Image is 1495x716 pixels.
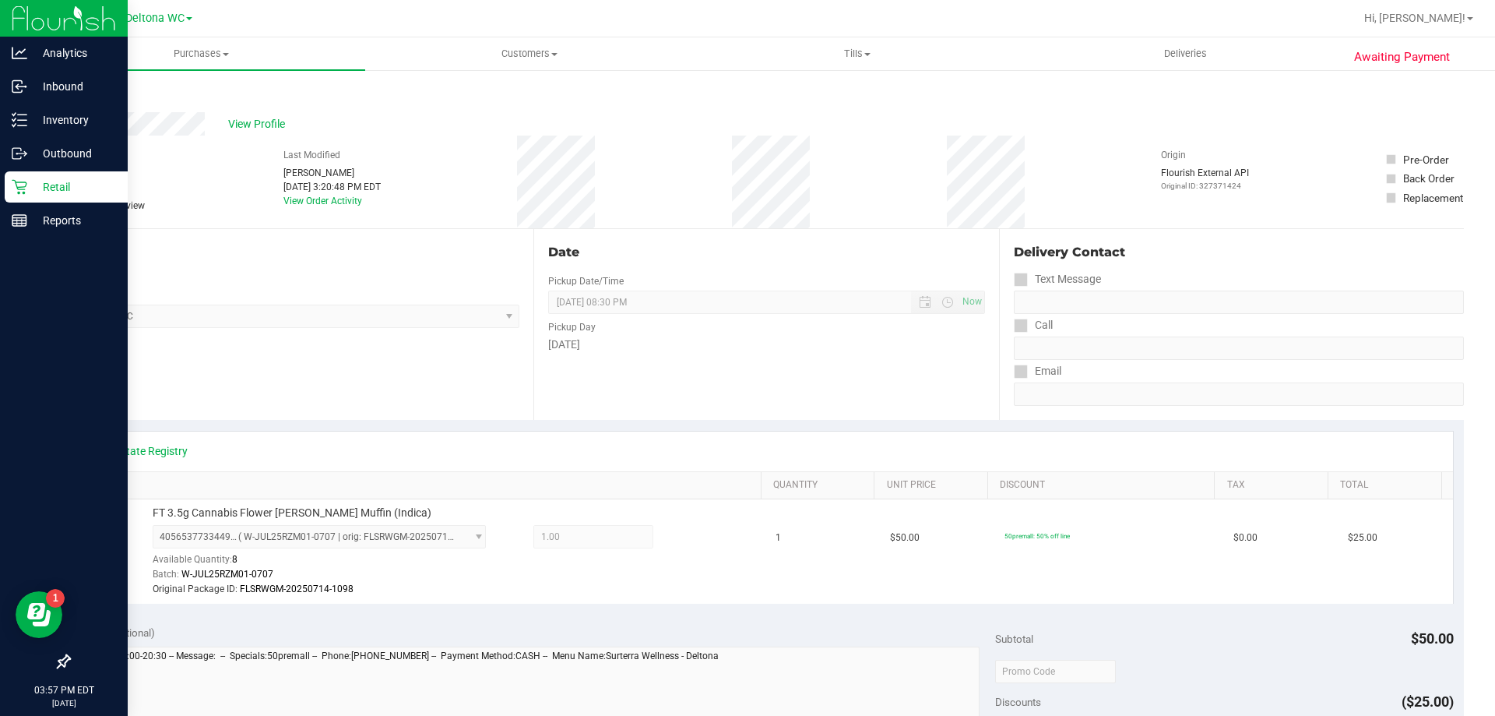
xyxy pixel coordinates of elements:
[773,479,868,492] a: Quantity
[1014,314,1053,337] label: Call
[1161,166,1249,192] div: Flourish External API
[1014,337,1464,360] input: Format: (999) 999-9999
[181,569,273,580] span: W-JUL25RZM01-0707
[1022,37,1349,70] a: Deliveries
[1161,180,1249,192] p: Original ID: 327371424
[1161,148,1186,162] label: Origin
[125,12,185,25] span: Deltona WC
[1143,47,1228,61] span: Deliveries
[37,47,365,61] span: Purchases
[240,584,354,594] span: FLSRWGM-20250714-1098
[1354,48,1450,66] span: Awaiting Payment
[283,148,340,162] label: Last Modified
[27,44,121,62] p: Analytics
[548,320,596,334] label: Pickup Day
[887,479,982,492] a: Unit Price
[27,144,121,163] p: Outbound
[1233,531,1258,545] span: $0.00
[1364,12,1465,24] span: Hi, [PERSON_NAME]!
[995,688,1041,716] span: Discounts
[7,683,121,697] p: 03:57 PM EDT
[153,584,237,594] span: Original Package ID:
[283,196,362,206] a: View Order Activity
[12,213,27,228] inline-svg: Reports
[1014,243,1464,262] div: Delivery Contact
[693,37,1021,70] a: Tills
[890,531,920,545] span: $50.00
[1014,268,1101,291] label: Text Message
[995,660,1116,683] input: Promo Code
[153,569,179,580] span: Batch:
[1403,190,1463,206] div: Replacement
[1411,630,1454,647] span: $50.00
[1014,360,1061,383] label: Email
[12,146,27,161] inline-svg: Outbound
[16,591,62,638] iframe: Resource center
[12,179,27,195] inline-svg: Retail
[94,443,188,459] a: View State Registry
[365,37,693,70] a: Customers
[69,243,519,262] div: Location
[7,697,121,709] p: [DATE]
[1348,531,1377,545] span: $25.00
[27,178,121,196] p: Retail
[27,77,121,96] p: Inbound
[1227,479,1322,492] a: Tax
[37,37,365,70] a: Purchases
[548,337,984,353] div: [DATE]
[283,166,381,180] div: [PERSON_NAME]
[283,180,381,194] div: [DATE] 3:20:48 PM EDT
[995,633,1033,645] span: Subtotal
[12,45,27,61] inline-svg: Analytics
[46,589,65,608] iframe: Resource center unread badge
[1402,693,1454,710] span: ($25.00)
[1014,291,1464,314] input: Format: (999) 999-9999
[1000,479,1208,492] a: Discount
[27,111,121,129] p: Inventory
[12,112,27,128] inline-svg: Inventory
[1403,171,1455,186] div: Back Order
[12,79,27,94] inline-svg: Inbound
[548,243,984,262] div: Date
[776,531,781,545] span: 1
[1403,152,1449,168] div: Pre-Order
[27,211,121,230] p: Reports
[153,506,431,520] span: FT 3.5g Cannabis Flower [PERSON_NAME] Muffin (Indica)
[694,47,1020,61] span: Tills
[153,548,503,579] div: Available Quantity:
[228,116,290,132] span: View Profile
[366,47,692,61] span: Customers
[232,554,237,565] span: 8
[1004,532,1070,540] span: 50premall: 50% off line
[92,479,755,492] a: SKU
[548,274,624,288] label: Pickup Date/Time
[1340,479,1435,492] a: Total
